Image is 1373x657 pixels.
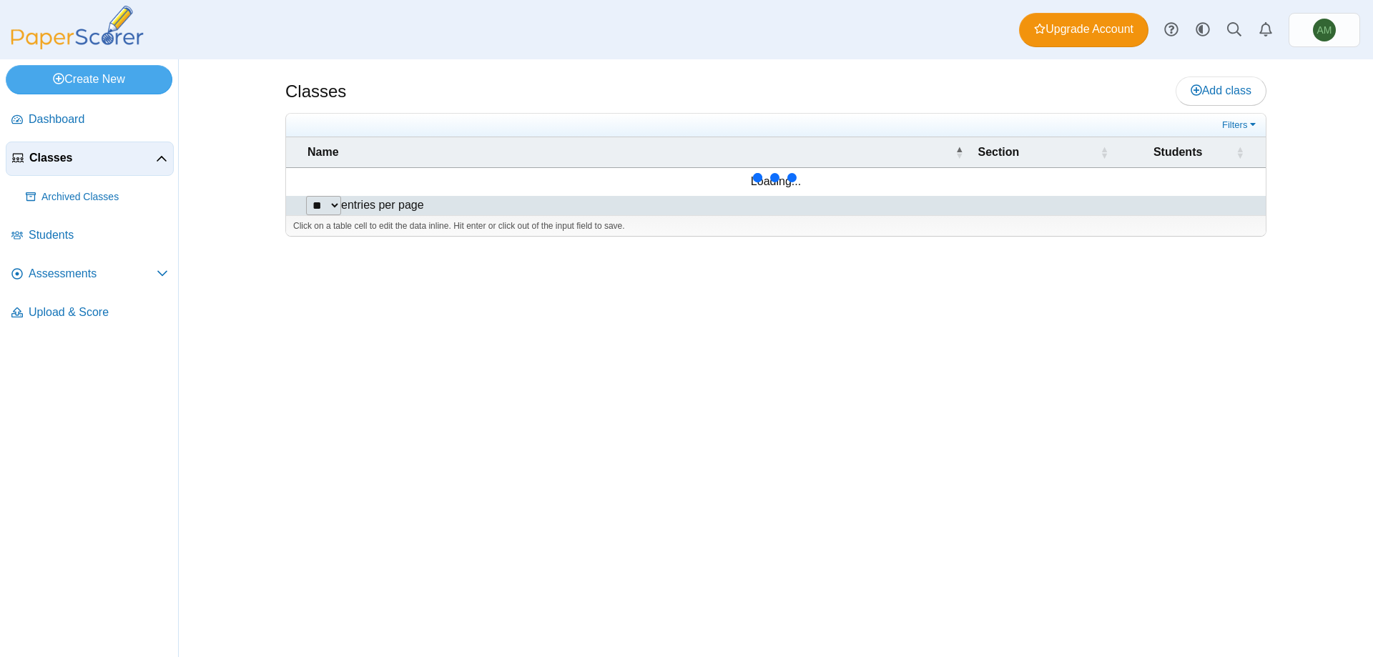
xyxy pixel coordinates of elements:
[20,180,174,214] a: Archived Classes
[1313,19,1336,41] span: Ashley Mercer
[1191,84,1251,97] span: Add class
[29,305,168,320] span: Upload & Score
[978,144,1098,160] span: Section
[1317,25,1332,35] span: Ashley Mercer
[6,219,174,253] a: Students
[6,103,174,137] a: Dashboard
[29,266,157,282] span: Assessments
[6,65,172,94] a: Create New
[1176,76,1266,105] a: Add class
[6,296,174,330] a: Upload & Score
[6,257,174,292] a: Assessments
[6,6,149,49] img: PaperScorer
[6,39,149,51] a: PaperScorer
[1123,144,1233,160] span: Students
[955,145,964,159] span: Name : Activate to invert sorting
[307,144,953,160] span: Name
[341,199,424,211] label: entries per page
[1100,145,1108,159] span: Section : Activate to sort
[29,112,168,127] span: Dashboard
[285,79,346,104] h1: Classes
[1034,21,1133,37] span: Upgrade Account
[29,150,156,166] span: Classes
[286,168,1266,195] td: Loading...
[1236,145,1244,159] span: Students : Activate to sort
[41,190,168,204] span: Archived Classes
[1289,13,1360,47] a: Ashley Mercer
[1250,14,1281,46] a: Alerts
[286,215,1266,237] div: Click on a table cell to edit the data inline. Hit enter or click out of the input field to save.
[1219,118,1262,132] a: Filters
[1019,13,1148,47] a: Upgrade Account
[29,227,168,243] span: Students
[6,142,174,176] a: Classes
